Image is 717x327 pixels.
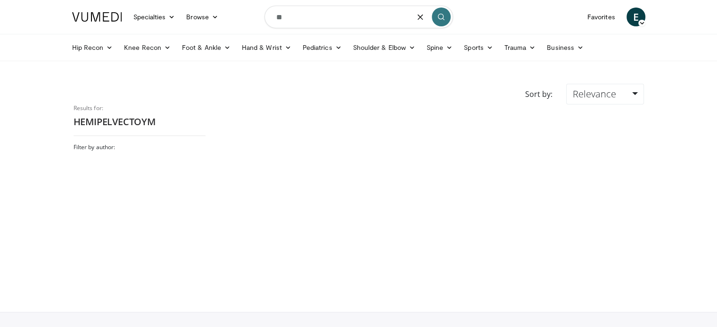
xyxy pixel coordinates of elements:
div: Sort by: [518,84,559,104]
a: Browse [181,8,224,26]
img: VuMedi Logo [72,12,122,22]
a: Sports [458,38,499,57]
a: Specialties [128,8,181,26]
a: Favorites [582,8,621,26]
h2: HEMIPELVECTOYM [74,116,206,128]
span: Relevance [572,88,616,100]
a: Pediatrics [297,38,347,57]
a: Hip Recon [66,38,119,57]
a: Knee Recon [118,38,176,57]
a: Spine [421,38,458,57]
a: E [626,8,645,26]
a: Trauma [499,38,542,57]
a: Shoulder & Elbow [347,38,421,57]
a: Business [541,38,589,57]
a: Relevance [566,84,643,104]
input: Search topics, interventions [264,6,453,28]
a: Hand & Wrist [236,38,297,57]
h3: Filter by author: [74,144,206,151]
p: Results for: [74,104,206,112]
a: Foot & Ankle [176,38,236,57]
